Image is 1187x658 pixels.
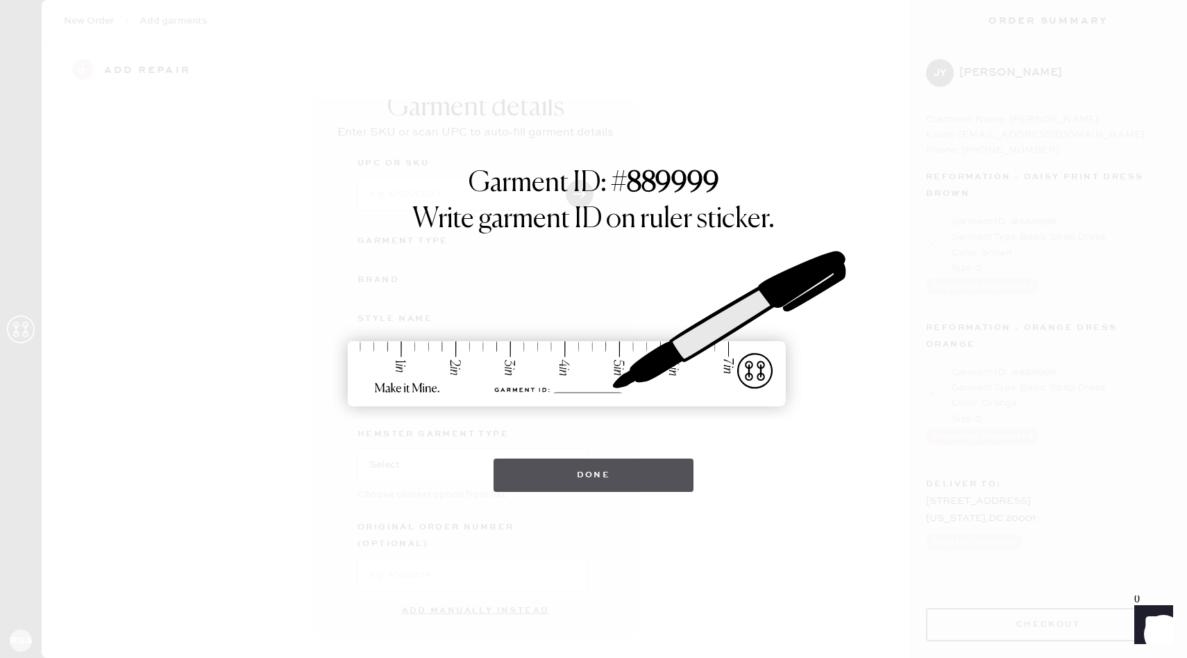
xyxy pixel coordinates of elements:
[333,215,854,445] img: ruler-sticker-sharpie.svg
[494,459,694,492] button: Done
[469,167,719,203] h1: Garment ID: #
[627,170,719,197] strong: 889999
[1121,595,1181,655] iframe: Front Chat
[412,203,775,236] h1: Write garment ID on ruler sticker.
